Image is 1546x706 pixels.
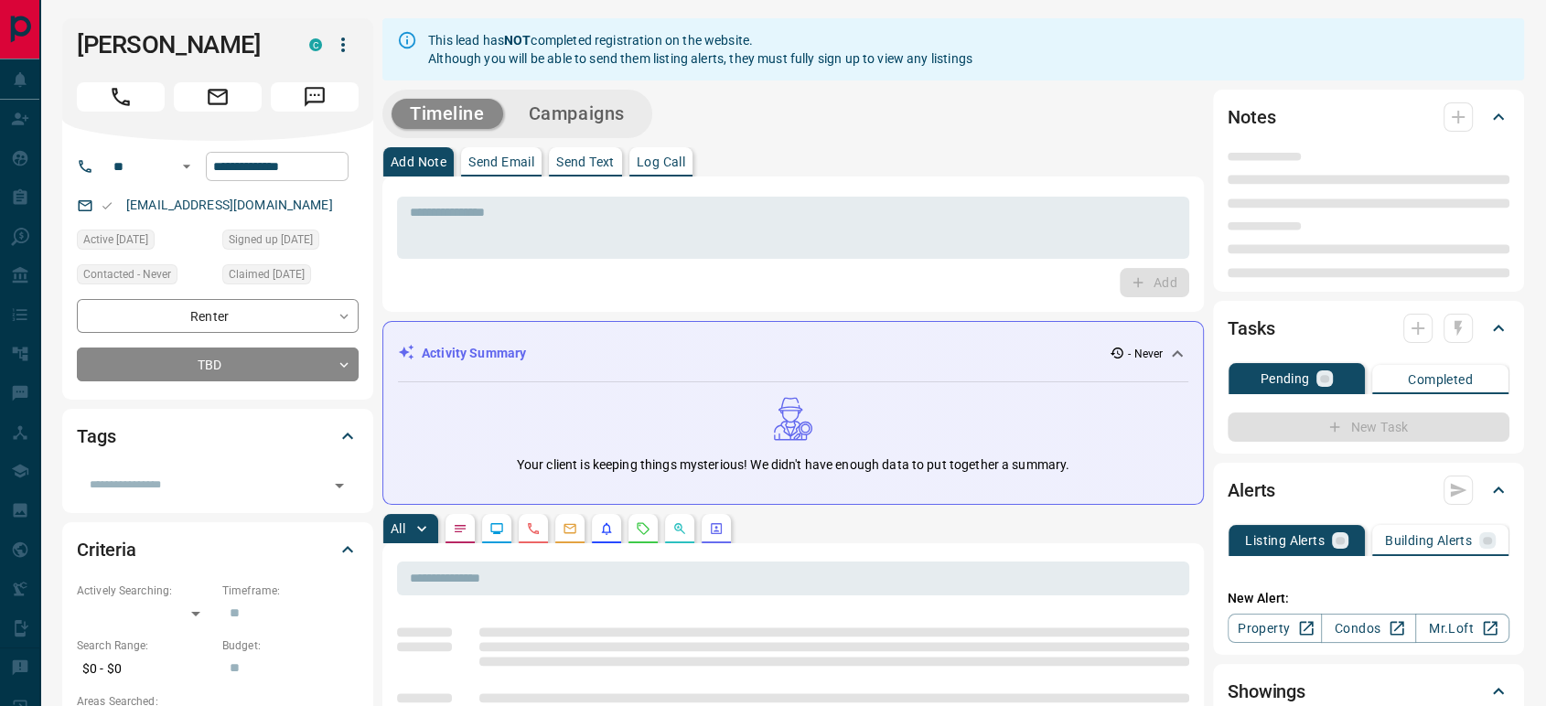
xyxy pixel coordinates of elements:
[77,528,359,572] div: Criteria
[517,455,1069,475] p: Your client is keeping things mysterious! We didn't have enough data to put together a summary.
[77,299,359,333] div: Renter
[1385,534,1472,547] p: Building Alerts
[1408,373,1473,386] p: Completed
[392,99,503,129] button: Timeline
[510,99,643,129] button: Campaigns
[1228,614,1322,643] a: Property
[77,230,213,255] div: Thu Apr 04 2024
[101,199,113,212] svg: Email Valid
[77,583,213,599] p: Actively Searching:
[1128,346,1163,362] p: - Never
[176,155,198,177] button: Open
[1228,95,1509,139] div: Notes
[222,230,359,255] div: Thu Apr 04 2024
[453,521,467,536] svg: Notes
[1228,468,1509,512] div: Alerts
[1228,314,1274,343] h2: Tasks
[222,264,359,290] div: Thu Apr 04 2024
[709,521,724,536] svg: Agent Actions
[1228,476,1275,505] h2: Alerts
[1228,102,1275,132] h2: Notes
[1228,306,1509,350] div: Tasks
[672,521,687,536] svg: Opportunities
[229,230,313,249] span: Signed up [DATE]
[1228,589,1509,608] p: New Alert:
[489,521,504,536] svg: Lead Browsing Activity
[77,654,213,684] p: $0 - $0
[504,33,531,48] strong: NOT
[1261,372,1310,385] p: Pending
[526,521,541,536] svg: Calls
[556,155,615,168] p: Send Text
[637,155,685,168] p: Log Call
[563,521,577,536] svg: Emails
[229,265,305,283] span: Claimed [DATE]
[1415,614,1509,643] a: Mr.Loft
[271,82,359,112] span: Message
[422,344,526,363] p: Activity Summary
[77,422,115,451] h2: Tags
[1228,677,1305,706] h2: Showings
[398,337,1188,370] div: Activity Summary- Never
[77,82,165,112] span: Call
[327,473,352,498] button: Open
[391,155,446,168] p: Add Note
[77,535,136,564] h2: Criteria
[391,522,405,535] p: All
[636,521,650,536] svg: Requests
[83,265,171,283] span: Contacted - Never
[77,30,282,59] h1: [PERSON_NAME]
[222,583,359,599] p: Timeframe:
[468,155,534,168] p: Send Email
[222,637,359,654] p: Budget:
[428,24,972,75] div: This lead has completed registration on the website. Although you will be able to send them listi...
[77,414,359,458] div: Tags
[126,198,333,212] a: [EMAIL_ADDRESS][DOMAIN_NAME]
[309,38,322,51] div: condos.ca
[77,637,213,654] p: Search Range:
[174,82,262,112] span: Email
[599,521,614,536] svg: Listing Alerts
[1321,614,1415,643] a: Condos
[77,348,359,381] div: TBD
[83,230,148,249] span: Active [DATE]
[1245,534,1325,547] p: Listing Alerts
